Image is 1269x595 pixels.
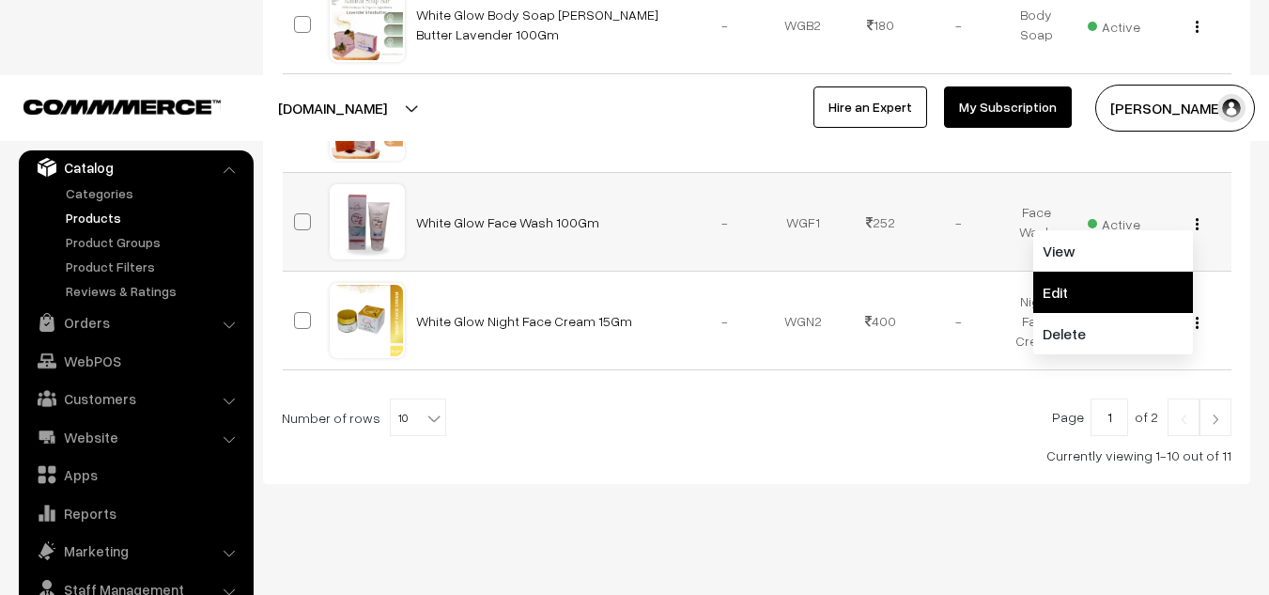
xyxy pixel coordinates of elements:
a: Reports [23,496,247,530]
td: 180 [842,74,920,173]
td: - [920,74,998,173]
img: Menu [1196,317,1199,329]
button: [DOMAIN_NAME] [212,85,453,132]
td: WGN2 [764,272,842,370]
span: of 2 [1135,409,1158,425]
div: Currently viewing 1-10 out of 11 [282,446,1231,465]
img: user [1217,94,1246,122]
a: White Glow Body Soap [PERSON_NAME] Butter Lavender 100Gm [416,7,658,42]
img: Left [1175,414,1192,425]
a: Marketing [23,534,247,568]
a: Apps [23,458,247,492]
td: - [920,272,998,370]
a: Website [23,420,247,454]
a: Product Filters [61,257,247,276]
a: Delete [1033,313,1193,354]
td: WGF1 [764,173,842,272]
td: 400 [842,272,920,370]
span: Active [1088,12,1140,37]
a: Edit [1033,272,1193,313]
td: 252 [842,173,920,272]
img: Right [1207,414,1224,425]
a: My Subscription [944,86,1072,128]
a: Catalog [23,150,247,184]
td: Face Wash [998,173,1076,272]
span: 10 [391,399,445,437]
img: COMMMERCE [23,100,221,114]
a: Hire an Expert [813,86,927,128]
button: [PERSON_NAME]… [1095,85,1255,132]
a: COMMMERCE [23,94,188,117]
td: - [920,173,998,272]
td: WGB1 [764,74,842,173]
a: Products [61,208,247,227]
a: White Glow Face Wash 100Gm [416,214,599,230]
td: Night Face Cream [998,272,1076,370]
img: Menu [1196,21,1199,33]
td: - [687,272,765,370]
span: Page [1052,409,1084,425]
a: Orders [23,305,247,339]
span: Active [1088,210,1140,234]
a: Product Groups [61,232,247,252]
td: - [687,173,765,272]
img: Menu [1196,218,1199,230]
a: WebPOS [23,344,247,378]
span: 10 [390,399,446,436]
td: - [687,74,765,173]
a: White Glow Night Face Cream 15Gm [416,313,632,329]
span: Number of rows [282,408,380,428]
td: Body Soap [998,74,1076,173]
a: Categories [61,183,247,203]
a: Customers [23,382,247,415]
a: Reviews & Ratings [61,281,247,301]
a: View [1033,230,1193,272]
